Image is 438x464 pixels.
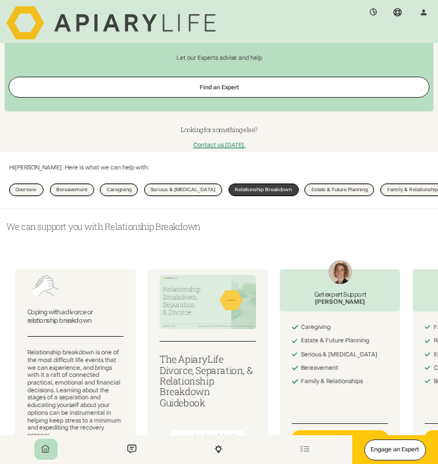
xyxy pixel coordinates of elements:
h3: Get expert Support [314,290,366,298]
a: Bereavement [50,183,94,196]
div: Bereavement [56,187,87,192]
div: Relationship Breakdown [235,187,292,192]
a: Engage an Expert [364,439,426,460]
div: Caregiving [107,187,131,192]
div: Estate & Future Planning [301,337,369,344]
a: Caregiving [100,183,138,196]
div: Bereavement [301,364,338,372]
a: Contact us [DATE]. [193,141,245,148]
a: Engage[PERSON_NAME] [292,430,388,445]
p: Relationship breakdown is one of the most difficult life events that we can experience, and bring... [27,349,124,439]
a: Overview [9,183,44,196]
div: Caregiving [301,323,330,331]
div: Download guidebook [178,434,237,442]
a: Estate & Future Planning [304,183,374,196]
div: [PERSON_NAME] [314,298,366,306]
h3: The ApiaryLife Divorce, Separation, & Relationship Breakdown Guidebook [160,354,256,408]
a: Relationship Breakdown [228,183,299,196]
a: Download guidebook [169,430,247,445]
a: Serious & [MEDICAL_DATA] [144,183,222,196]
p: Hi . Here is what we can help with: [9,164,149,172]
a: Find an Expert [8,77,430,98]
div: Serious & [MEDICAL_DATA] [150,187,215,192]
div: Family & Relationships [301,378,363,385]
div: Let our Experts advise and help [8,54,430,62]
span: [PERSON_NAME] [15,164,62,171]
h3: Coping with a divorce or relationship breakdown [27,308,124,324]
div: Estate & Future Planning [311,187,368,192]
h1: We can support you with Relationship Breakdown [6,221,432,233]
h4: Looking for something else? [3,125,434,135]
div: Serious & [MEDICAL_DATA] [301,351,378,359]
